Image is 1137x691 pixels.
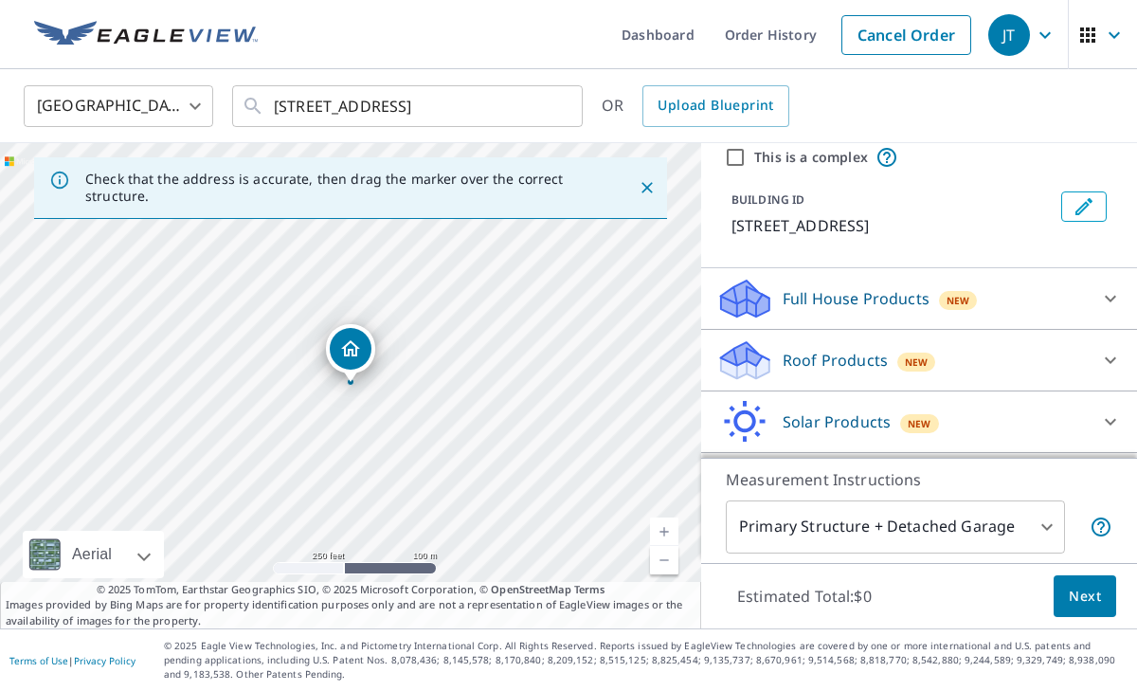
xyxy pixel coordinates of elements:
a: Current Level 17, Zoom In [650,518,678,546]
a: Terms of Use [9,654,68,667]
div: JT [988,14,1030,56]
p: © 2025 Eagle View Technologies, Inc. and Pictometry International Corp. All Rights Reserved. Repo... [164,639,1128,682]
span: New [947,293,970,308]
div: Aerial [66,531,117,578]
span: © 2025 TomTom, Earthstar Geographics SIO, © 2025 Microsoft Corporation, © [97,582,605,598]
p: Solar Products [783,410,891,433]
span: Next [1069,585,1101,609]
p: Full House Products [783,287,929,310]
div: Roof ProductsNew [716,337,1122,383]
button: Next [1054,575,1116,618]
a: Upload Blueprint [642,85,788,127]
p: Measurement Instructions [726,468,1112,491]
button: Edit building 1 [1061,191,1107,222]
div: Dropped pin, building 1, Residential property, 58 Neron Pl New Orleans, LA 70118 [326,324,375,383]
div: Primary Structure + Detached Garage [726,500,1065,554]
p: Roof Products [783,349,888,372]
img: EV Logo [34,21,258,49]
a: Cancel Order [841,15,971,55]
div: Solar ProductsNew [716,399,1122,445]
div: Aerial [23,531,164,578]
a: Terms [574,582,605,596]
span: Upload Blueprint [658,94,773,118]
div: [GEOGRAPHIC_DATA] [24,80,213,133]
label: This is a complex [754,148,868,167]
a: Current Level 17, Zoom Out [650,546,678,574]
span: Your report will include the primary structure and a detached garage if one exists. [1090,516,1112,538]
p: Check that the address is accurate, then drag the marker over the correct structure. [85,171,605,205]
span: New [908,416,931,431]
button: Close [635,175,659,200]
a: OpenStreetMap [491,582,570,596]
input: Search by address or latitude-longitude [274,80,544,133]
a: Privacy Policy [74,654,135,667]
p: BUILDING ID [731,191,804,208]
p: Estimated Total: $0 [722,575,887,617]
div: OR [602,85,789,127]
div: Full House ProductsNew [716,276,1122,321]
p: | [9,655,135,666]
span: New [905,355,929,370]
p: [STREET_ADDRESS] [731,214,1054,237]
